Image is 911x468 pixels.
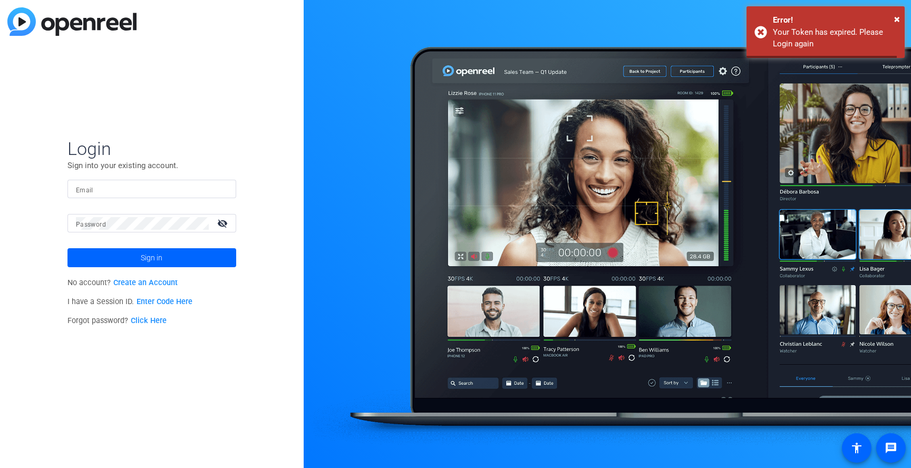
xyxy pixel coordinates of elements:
[141,245,162,271] span: Sign in
[113,278,178,287] a: Create an Account
[67,248,236,267] button: Sign in
[67,297,192,306] span: I have a Session ID.
[67,160,236,171] p: Sign into your existing account.
[894,11,900,27] button: Close
[773,26,897,50] div: Your Token has expired. Please Login again
[67,278,178,287] span: No account?
[76,187,93,194] mat-label: Email
[131,316,167,325] a: Click Here
[76,221,106,228] mat-label: Password
[211,216,236,231] mat-icon: visibility_off
[67,316,167,325] span: Forgot password?
[773,14,897,26] div: Error!
[7,7,137,36] img: blue-gradient.svg
[850,442,863,454] mat-icon: accessibility
[137,297,192,306] a: Enter Code Here
[67,138,236,160] span: Login
[76,183,228,196] input: Enter Email Address
[894,13,900,25] span: ×
[885,442,897,454] mat-icon: message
